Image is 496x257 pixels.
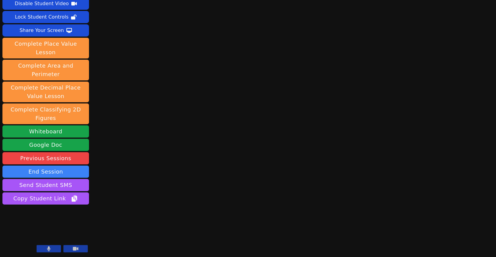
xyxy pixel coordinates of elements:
[15,12,69,22] div: Lock Student Controls
[2,104,89,124] button: Complete Classifying 2D Figures
[2,82,89,102] button: Complete Decimal Place Value Lesson
[2,152,89,164] a: Previous Sessions
[20,26,64,35] div: Share Your Screen
[2,166,89,178] button: End Session
[13,194,78,203] span: Copy Student Link
[2,139,89,151] a: Google Doc
[2,24,89,37] button: Share Your Screen
[2,60,89,80] button: Complete Area and Perimeter
[2,11,89,23] button: Lock Student Controls
[2,125,89,138] button: Whiteboard
[2,38,89,58] button: Complete Place Value Lesson
[2,192,89,205] button: Copy Student Link
[2,179,89,191] button: Send Student SMS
